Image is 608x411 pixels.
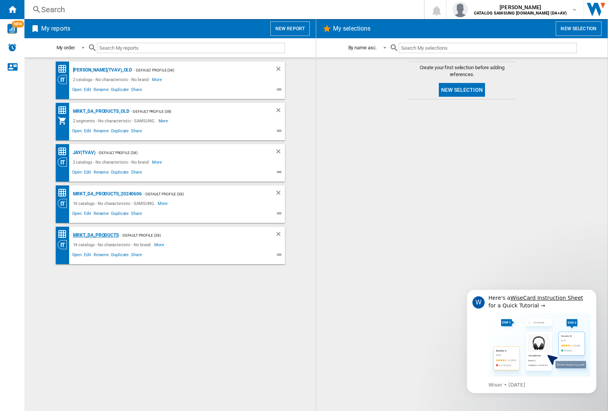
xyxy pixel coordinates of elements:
[41,4,404,15] div: Search
[556,21,602,36] button: New selection
[71,107,129,116] div: MRKT_DA_PRODUCTS_OLD
[58,229,71,239] div: Price Matrix
[119,231,260,240] div: - Default profile (38)
[110,86,130,95] span: Duplicate
[399,43,576,53] input: Search My selections
[132,65,259,75] div: - Default profile (38)
[152,75,163,84] span: More
[130,86,143,95] span: Share
[110,127,130,136] span: Duplicate
[130,127,143,136] span: Share
[110,210,130,219] span: Duplicate
[71,251,83,260] span: Open
[71,86,83,95] span: Open
[129,107,260,116] div: - Default profile (38)
[58,75,71,84] div: Category View
[97,43,285,53] input: Search My reports
[57,45,75,50] div: My order
[71,65,133,75] div: [PERSON_NAME](TVAV)_old
[8,43,17,52] img: alerts-logo.svg
[110,169,130,178] span: Duplicate
[71,231,119,240] div: MRKT_DA_PRODUCTS
[58,64,71,74] div: Price Matrix
[58,106,71,115] div: Price Matrix
[71,199,158,208] div: 14 catalogs - No characteristic - SAMSUNG
[275,107,285,116] div: Delete
[275,148,285,158] div: Delete
[152,158,163,167] span: More
[83,169,92,178] span: Edit
[58,188,71,198] div: Price Matrix
[154,240,165,249] span: More
[92,169,110,178] span: Rename
[348,45,377,50] div: By name asc.
[58,147,71,156] div: Price Matrix
[83,251,92,260] span: Edit
[158,116,170,125] span: More
[58,116,71,125] div: My Assortment
[71,148,95,158] div: JAY(TVAV)
[270,21,310,36] button: New report
[92,251,110,260] span: Rename
[83,86,92,95] span: Edit
[110,251,130,260] span: Duplicate
[474,11,567,16] b: CATALOG SAMSUNG [DOMAIN_NAME] (DA+AV)
[71,240,155,249] div: 14 catalogs - No characteristic - No brand
[453,2,468,17] img: profile.jpg
[275,65,285,75] div: Delete
[158,199,169,208] span: More
[142,189,259,199] div: - Default profile (38)
[92,210,110,219] span: Rename
[7,24,17,34] img: wise-card.svg
[71,75,152,84] div: 2 catalogs - No characteristic - No brand
[275,231,285,240] div: Delete
[130,210,143,219] span: Share
[40,21,72,36] h2: My reports
[12,21,24,28] span: NEW
[409,64,516,78] span: Create your first selection before adding references.
[130,169,143,178] span: Share
[58,240,71,249] div: Category View
[275,189,285,199] div: Delete
[58,158,71,167] div: Category View
[474,3,567,11] span: [PERSON_NAME]
[95,148,260,158] div: - Default profile (38)
[130,251,143,260] span: Share
[71,127,83,136] span: Open
[71,210,83,219] span: Open
[83,210,92,219] span: Edit
[83,127,92,136] span: Edit
[71,116,158,125] div: 2 segments - No characteristic - SAMSUNG
[92,86,110,95] span: Rename
[439,83,485,97] button: New selection
[58,199,71,208] div: Category View
[71,169,83,178] span: Open
[71,189,142,199] div: MRKT_DA_PRODUCTS_20240606
[455,283,608,398] iframe: Intercom notifications message
[331,21,372,36] h2: My selections
[71,158,152,167] div: 2 catalogs - No characteristic - No brand
[92,127,110,136] span: Rename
